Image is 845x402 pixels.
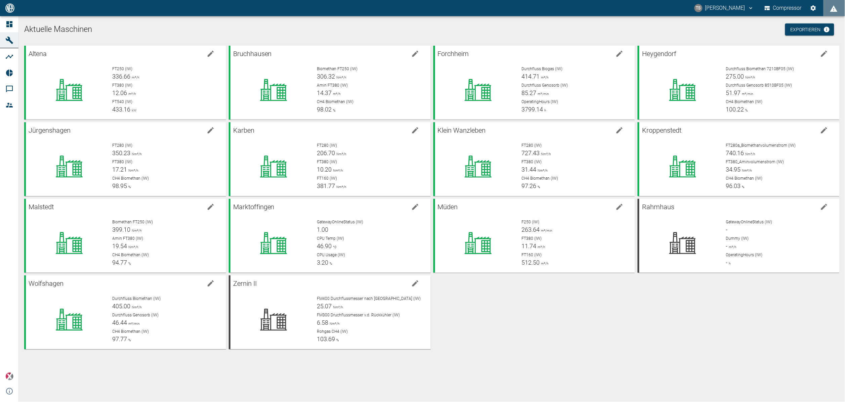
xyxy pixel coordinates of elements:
[521,242,536,250] span: 11.74
[332,92,340,96] span: m³/h
[229,46,431,120] a: Bruchhausenedit machineBiomethan FT250 (IW)306.32Nm³/hAmin FT380 (IW)14.37m³/hCH4 Biomethan (IW)9...
[127,245,138,249] span: Nm³/h
[521,259,540,266] span: 512.50
[693,2,755,14] button: timo.streitbuerger@arcanum-energy.de
[131,108,137,112] span: kW
[113,99,133,104] span: FT540 (IW)
[543,108,546,112] span: h
[536,169,547,172] span: Nm³/h
[726,166,741,173] span: 34.95
[726,143,796,148] span: FT280a_Biomethanvolumenstrom (IW)
[536,185,540,189] span: %
[317,329,348,334] span: Rohgas CH4 (IW)
[113,143,133,148] span: FT280 (IW)
[113,89,127,96] span: 12.06
[131,229,142,232] span: Nm³/h
[638,199,840,273] a: Rahmhausedit machineGatewayOnlineStatus (IW)-Dummy (IW)-m³/hOperatingHours (IW)-h
[24,199,226,273] a: Malstedtedit machineBiomethan FT250 (IW)399.10Nm³/hAmin FT380 (IW)19.54Nm³/hCH4 Biomethan (IW)94.77%
[317,83,348,88] span: Amin FT380 (IW)
[317,313,400,317] span: FM300 Druchflussmesser v.d. Rückkühler (IW)
[726,242,728,250] span: -
[29,50,47,58] span: Altena
[521,83,568,88] span: Durchfluss Genosorb (IW)
[726,226,728,233] span: -
[317,166,332,173] span: 10.20
[409,200,422,214] button: edit machine
[317,73,335,80] span: 306.32
[131,152,142,156] span: Nm³/h
[540,229,552,232] span: m³/min
[521,253,542,257] span: FT160 (IW)
[317,319,328,326] span: 6.58
[438,50,469,58] span: Forchheim
[726,149,744,157] span: 740.16
[233,279,257,287] span: Zernin II
[317,303,332,310] span: 25.07
[741,169,752,172] span: Nm³/h
[744,108,748,112] span: %
[540,152,551,156] span: Nm³/h
[113,303,131,310] span: 405.00
[127,338,131,342] span: %
[113,220,153,224] span: Biomethan FT250 (IW)
[317,106,332,113] span: 98.02
[113,336,127,343] span: 97.77
[744,152,755,156] span: Nm³/h
[204,277,217,290] button: edit machine
[638,122,840,196] a: Kroppenstedtedit machineFT280a_Biomethanvolumenstrom (IW)740.16Nm³/hFT380_Aminvolumenstrom (IW)34...
[433,46,635,120] a: Forchheimedit machineDurchfluss Biogas (IW)414.71m³/hDurchfluss Genosorb (IW)85.27m³/minOperating...
[726,220,772,224] span: GatewayOnlineStatus (IW)
[113,226,131,233] span: 399.10
[823,26,830,33] svg: Jetzt mit HF Export
[726,106,744,113] span: 100.22
[540,262,548,265] span: m³/h
[642,203,674,211] span: Rahmhaus
[317,253,345,257] span: CPU Usage (IW)
[328,322,339,325] span: Nm³/h
[744,76,755,79] span: Nm³/h
[521,89,536,96] span: 85.27
[204,47,217,60] button: edit machine
[317,242,332,250] span: 46.90
[335,338,339,342] span: %
[694,4,703,12] div: TS
[521,66,562,71] span: Durchfluss Biogas (IW)
[204,200,217,214] button: edit machine
[332,245,337,249] span: °C
[763,2,803,14] button: Compressor
[127,322,140,325] span: m³/min
[317,99,353,104] span: CH4 Biomethan (IW)
[521,166,536,173] span: 31.44
[726,259,728,266] span: -
[229,122,431,196] a: Karbenedit machineFT280 (IW)206.70Nm³/hFT380 (IW)10.20Nm³/hFT160 (IW)381.77Nm³/h
[741,92,754,96] span: m³/min
[536,92,549,96] span: m³/min
[24,275,226,349] a: Wolfshagenedit machineDurchfluss Biomethan (IW)405.00Nm³/hDurchfluss Genosorb (IW)46.44m³/minCH4 ...
[409,47,422,60] button: edit machine
[726,83,792,88] span: Durchfluss Genosorb 8510BF05 (IW)
[113,149,131,157] span: 350.23
[726,73,744,80] span: 275.00
[409,124,422,137] button: edit machine
[233,126,254,134] span: Karben
[817,47,831,60] button: edit machine
[317,149,335,157] span: 206.70
[127,185,131,189] span: %
[817,124,831,137] button: edit machine
[131,305,142,309] span: Nm³/h
[29,203,54,211] span: Malstedt
[332,169,343,172] span: Nm³/h
[317,236,344,241] span: CPU Temp (IW)
[113,160,133,164] span: FT380 (IW)
[113,106,131,113] span: 433.16
[642,50,676,58] span: Heygendorf
[817,200,831,214] button: edit machine
[728,245,736,249] span: m³/h
[726,99,763,104] span: CH4 Biomethan (IW)
[127,169,138,172] span: Nm³/h
[113,66,133,71] span: FT250 (IW)
[726,89,741,96] span: 51.97
[24,24,840,35] h1: Aktuelle Maschinen
[328,262,332,265] span: %
[113,242,127,250] span: 19.54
